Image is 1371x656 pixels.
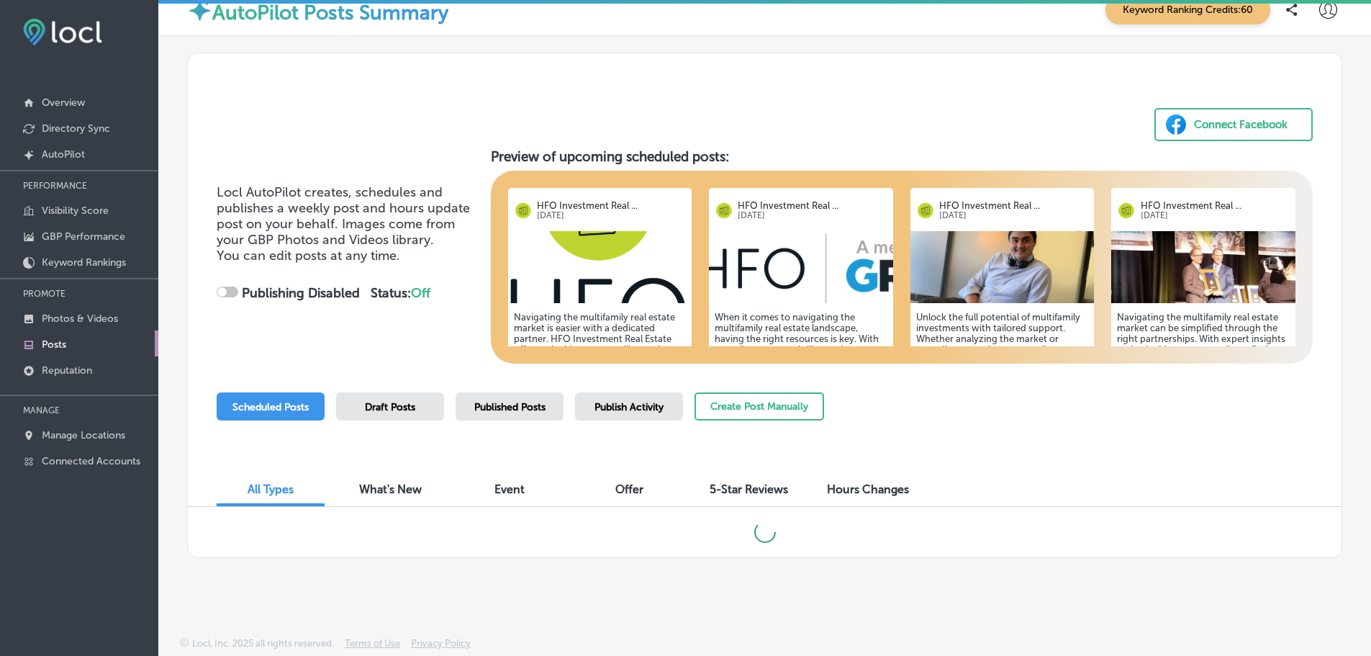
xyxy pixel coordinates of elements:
[42,313,118,325] p: Photos & Videos
[1141,211,1290,220] p: [DATE]
[42,364,92,377] p: Reputation
[474,401,546,413] span: Published Posts
[411,285,430,301] span: Off
[916,201,934,219] img: logo
[242,285,360,301] strong: Publishing Disabled
[1111,231,1295,303] img: 1751390270aa69e1d1-3e55-48ac-bb21-711e6d8fa28f_2020-08-27.jpg
[916,312,1089,441] h5: Unlock the full potential of multifamily investments with tailored support. Whether analyzing the...
[694,392,824,421] button: Create Post Manually
[42,256,126,269] p: Keyword Rankings
[939,211,1088,220] p: [DATE]
[345,638,400,656] a: Terms of Use
[42,455,140,467] p: Connected Accounts
[42,205,109,217] p: Visibility Score
[365,401,415,413] span: Draft Posts
[217,248,400,264] span: You can edit posts at any time.
[359,482,422,496] span: What's New
[537,200,686,211] p: HFO Investment Real ...
[508,231,692,303] img: 175139026755c7c71a-2b34-44c6-9ec7-bee1c08c6c47_2024-09-19.png
[23,19,102,45] img: fda3e92497d09a02dc62c9cd864e3231.png
[491,148,1313,165] h3: Preview of upcoming scheduled posts:
[232,401,309,413] span: Scheduled Posts
[212,1,448,24] label: AutoPilot Posts Summary
[42,338,66,351] p: Posts
[715,201,733,219] img: logo
[738,200,887,211] p: HFO Investment Real ...
[910,231,1095,303] img: 17513902710f1ee4f7-78d9-4c39-bd6c-8a3c3e1f48d1_2020-08-27.jpg
[514,201,532,219] img: logo
[827,482,909,496] span: Hours Changes
[710,482,788,496] span: 5-Star Reviews
[42,230,125,243] p: GBP Performance
[42,148,85,161] p: AutoPilot
[537,211,686,220] p: [DATE]
[1141,200,1290,211] p: HFO Investment Real ...
[42,122,110,135] p: Directory Sync
[1194,114,1288,135] div: Connect Facebook
[594,401,664,413] span: Publish Activity
[42,429,125,441] p: Manage Locations
[248,482,294,496] span: All Types
[217,184,470,248] span: Locl AutoPilot creates, schedules and publishes a weekly post and hours update post on your behal...
[371,285,430,301] strong: Status:
[1117,312,1290,431] h5: Navigating the multifamily real estate market can be simplified through the right partnerships. W...
[411,638,471,656] a: Privacy Policy
[514,312,687,463] h5: Navigating the multifamily real estate market is easier with a dedicated partner. HFO Investment ...
[738,211,887,220] p: [DATE]
[192,638,334,649] p: Locl, Inc. 2025 all rights reserved.
[42,96,85,109] p: Overview
[709,231,893,303] img: 17513902680ee82fbe-ce23-4755-b5ae-f5d82adf7d74_2024-09-19.png
[715,312,887,452] h5: When it comes to navigating the multifamily real estate landscape, having the right resources is ...
[494,482,525,496] span: Event
[1117,201,1135,219] img: logo
[939,200,1088,211] p: HFO Investment Real ...
[1154,108,1313,141] button: Connect Facebook
[615,482,643,496] span: Offer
